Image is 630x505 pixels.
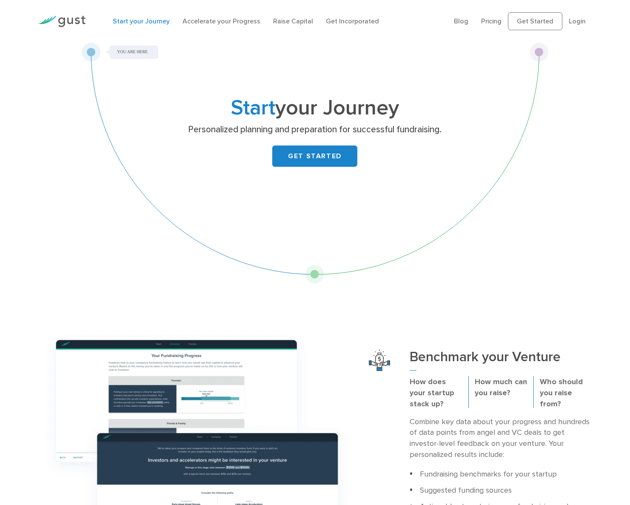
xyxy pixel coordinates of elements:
[273,17,313,25] a: Raise Capital
[326,17,379,25] a: Get Incorporated
[454,17,468,25] a: Blog
[569,17,586,25] a: Login
[475,377,527,399] p: How much can you raise?
[410,377,462,410] p: How does your startup stack up?
[481,17,502,25] a: Pricing
[410,350,592,371] h3: Benchmark your Venture
[410,485,592,496] li: Suggested funding sources
[38,16,86,27] img: Gust Logo
[272,146,357,167] a: GET STARTED
[540,377,592,410] p: Who should you raise from?
[410,417,592,461] p: Combine key data about your progress and hundreds of data points from angel and VC deals to get i...
[508,12,562,30] a: Get Started
[147,98,483,118] h1: your Journey
[410,469,592,480] li: Fundraising benchmarks for your startup
[150,124,480,136] p: Personalized planning and preparation for successful fundraising.
[231,95,275,120] span: Start
[113,17,170,25] a: Start your Journey
[182,17,260,25] a: Accelerate your Progress
[369,350,390,371] img: Benchmark Your Venture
